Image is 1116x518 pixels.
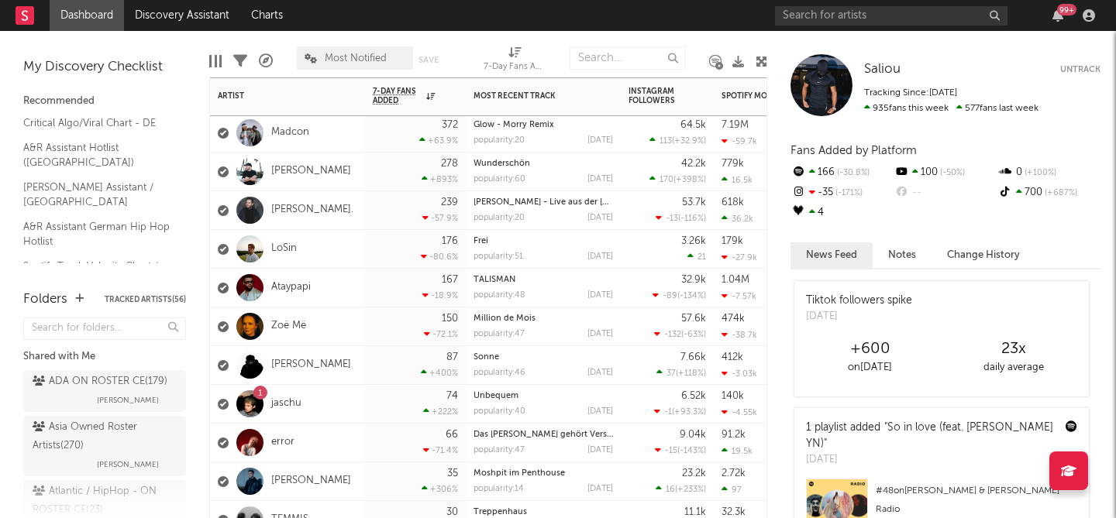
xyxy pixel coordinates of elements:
div: [DATE] [806,452,1054,468]
div: 30 [446,507,458,517]
div: [DATE] [587,369,613,377]
div: 7.66k [680,352,706,362]
div: 7-Day Fans Added (7-Day Fans Added) [484,39,546,84]
div: -57.9 % [422,213,458,223]
div: Treppenhaus [474,508,613,516]
span: -132 [664,331,681,339]
div: 150 [442,314,458,324]
div: Wunderschön [474,160,613,168]
div: -59.7k [722,136,757,146]
div: A&R Pipeline [259,39,273,84]
div: ( ) [649,136,706,146]
div: [DATE] [587,291,613,300]
a: Glow - Morry Remix [474,121,554,129]
div: 53.7k [682,197,706,208]
div: 179k [722,236,743,246]
div: 23 x [942,340,1085,358]
div: 99 + [1057,4,1076,15]
a: error [271,436,294,449]
div: ( ) [649,174,706,184]
div: [DATE] [587,485,613,493]
div: Recommended [23,92,186,111]
div: 11.1k [684,507,706,517]
div: -80.6 % [421,252,458,262]
span: +118 % [678,369,704,378]
div: [DATE] [587,407,613,416]
div: Cordula Grün - Live aus der Wiener Stadthalle, 2024 [474,198,613,207]
div: 1.04M [722,275,749,285]
div: 700 [997,183,1100,203]
div: Edit Columns [209,39,222,84]
a: LoSin [271,242,297,256]
span: 16 [666,485,675,494]
button: Save [418,56,439,64]
div: 4 [790,203,894,223]
span: 935 fans this week [864,104,949,113]
a: Unbequem [474,392,518,400]
div: popularity: 47 [474,330,525,338]
span: -1 [664,408,672,417]
a: [PERSON_NAME] Assistant / [GEOGRAPHIC_DATA] [23,179,170,211]
div: Asia Owned Roster Artists ( 270 ) [33,418,173,455]
a: [PERSON_NAME] - Live aus der [GEOGRAPHIC_DATA], 2024 [474,198,712,207]
div: ( ) [653,290,706,300]
div: 278 [441,159,458,169]
div: popularity: 48 [474,291,525,300]
span: Fans Added by Platform [790,145,917,156]
a: Sonne [474,353,499,362]
div: Million de Mois [474,314,613,323]
input: Search for artists [775,6,1007,26]
div: Moshpit im Penthouse [474,469,613,478]
div: 7-Day Fans Added (7-Day Fans Added) [484,58,546,77]
span: -63 % [684,331,704,339]
div: +893 % [422,174,458,184]
div: ( ) [656,213,706,223]
a: [PERSON_NAME] [271,358,351,372]
div: popularity: 20 [474,136,525,145]
div: 9.04k [680,430,706,440]
div: [DATE] [587,446,613,455]
span: -171 % [833,189,863,197]
span: +93.3 % [674,408,704,417]
div: 91.2k [722,430,746,440]
div: 64.5k [680,120,706,130]
div: 66 [446,430,458,440]
div: 166 [790,163,894,183]
div: 3.26k [681,236,706,246]
div: 412k [722,352,743,362]
div: 176 [442,236,458,246]
a: Zoë Më [271,320,306,333]
div: 6.52k [681,391,706,401]
span: 170 [660,176,673,184]
div: +400 % [421,368,458,378]
span: 113 [660,137,672,146]
a: Asia Owned Roster Artists(270)[PERSON_NAME] [23,416,186,476]
div: Sonne [474,353,613,362]
div: -27.9k [722,252,757,262]
span: [PERSON_NAME] [97,455,159,474]
div: ( ) [656,368,706,378]
div: 7.19M [722,120,749,130]
div: 618k [722,197,744,208]
div: 97 [722,485,742,495]
div: 35 [447,468,458,479]
span: 21 [697,253,706,262]
span: -30.8 % [835,169,870,177]
button: Notes [873,242,932,268]
a: "So in love (feat. [PERSON_NAME] YN)" [806,422,1053,449]
div: 57.6k [681,314,706,324]
a: A&R Assistant Hotlist ([GEOGRAPHIC_DATA]) [23,139,170,171]
div: -4.55k [722,407,757,417]
div: My Discovery Checklist [23,58,186,77]
a: Das [PERSON_NAME] gehört Versagern [474,431,630,439]
div: 239 [441,197,458,208]
div: 32.3k [722,507,746,517]
div: 19.5k [722,446,753,456]
span: -143 % [680,447,704,455]
span: -13 [666,214,678,223]
div: popularity: 14 [474,485,524,493]
div: Glow - Morry Remix [474,121,613,129]
div: popularity: 60 [474,175,525,184]
span: -89 [663,292,677,300]
div: [DATE] [587,136,613,145]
